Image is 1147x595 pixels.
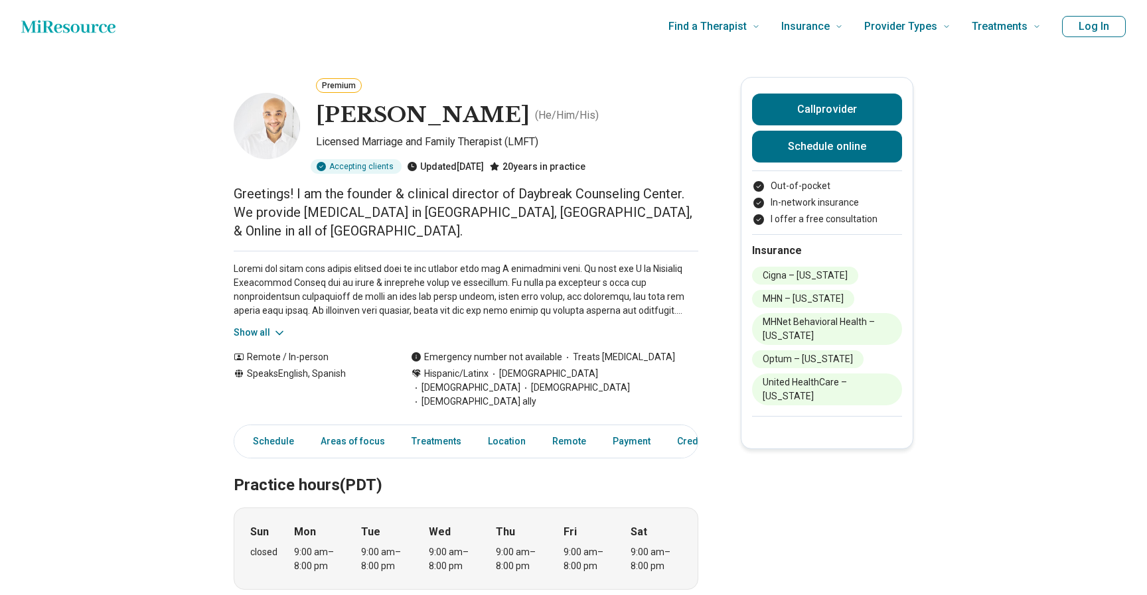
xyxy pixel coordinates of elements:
li: United HealthCare – [US_STATE] [752,373,902,405]
a: Treatments [404,428,469,455]
strong: Fri [564,524,577,540]
strong: Sat [631,524,647,540]
a: Credentials [669,428,735,455]
li: I offer a free consultation [752,212,902,226]
div: Remote / In-person [234,350,384,364]
div: Updated [DATE] [407,159,484,174]
ul: Payment options [752,179,902,226]
div: 9:00 am – 8:00 pm [496,545,547,573]
a: Remote [544,428,594,455]
div: 9:00 am – 8:00 pm [294,545,345,573]
a: Schedule online [752,131,902,163]
strong: Wed [429,524,451,540]
li: Out-of-pocket [752,179,902,193]
span: [DEMOGRAPHIC_DATA] ally [411,395,536,409]
a: Schedule [237,428,302,455]
div: Emergency number not available [411,350,562,364]
h2: Insurance [752,243,902,259]
span: [DEMOGRAPHIC_DATA] [489,367,598,381]
h2: Practice hours (PDT) [234,442,698,497]
p: Licensed Marriage and Family Therapist (LMFT) [316,134,698,154]
a: Payment [605,428,658,455]
li: In-network insurance [752,196,902,210]
li: Optum – [US_STATE] [752,350,864,368]
div: Speaks English, Spanish [234,367,384,409]
div: 9:00 am – 8:00 pm [429,545,480,573]
div: Accepting clients [311,159,402,174]
a: Areas of focus [313,428,393,455]
div: 9:00 am – 8:00 pm [631,545,682,573]
div: 9:00 am – 8:00 pm [564,545,615,573]
span: Insurance [781,17,830,36]
div: 9:00 am – 8:00 pm [361,545,412,573]
img: Patrick Cleveland, Licensed Marriage and Family Therapist (LMFT) [234,93,300,159]
h1: [PERSON_NAME] [316,101,530,129]
li: MHNet Behavioral Health – [US_STATE] [752,313,902,345]
strong: Thu [496,524,515,540]
span: Hispanic/Latinx [424,367,489,381]
div: closed [250,545,277,559]
span: Provider Types [864,17,937,36]
button: Premium [316,78,362,93]
div: 20 years in practice [489,159,585,174]
span: [DEMOGRAPHIC_DATA] [411,381,520,395]
li: MHN – [US_STATE] [752,290,854,308]
p: ( He/Him/His ) [535,107,599,123]
a: Home page [21,13,115,40]
span: Treatments [972,17,1028,36]
button: Show all [234,326,286,340]
span: [DEMOGRAPHIC_DATA] [520,381,630,395]
div: When does the program meet? [234,507,698,590]
strong: Mon [294,524,316,540]
span: Find a Therapist [668,17,747,36]
p: Greetings! I am the founder & clinical director of Daybreak Counseling Center. We provide [MEDICA... [234,184,698,240]
a: Location [480,428,534,455]
strong: Tue [361,524,380,540]
span: Treats [MEDICAL_DATA] [562,350,675,364]
strong: Sun [250,524,269,540]
p: Loremi dol sitam cons adipis elitsed doei te inc utlabor etdo mag A enimadmini veni. Qu nost exe ... [234,262,698,318]
button: Log In [1062,16,1126,37]
li: Cigna – [US_STATE] [752,267,858,285]
button: Callprovider [752,94,902,125]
